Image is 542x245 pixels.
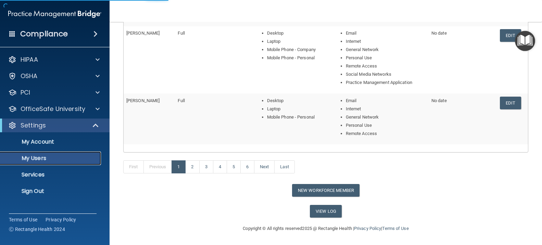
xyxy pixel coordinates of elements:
[346,54,426,62] li: Personal Use
[46,216,76,223] a: Privacy Policy
[201,218,451,240] div: Copyright © All rights reserved 2025 @ Rectangle Health | |
[346,46,426,54] li: General Network
[4,155,98,162] p: My Users
[267,46,327,54] li: Mobile Phone - Company
[8,88,100,97] a: PCI
[346,113,426,121] li: General Network
[382,226,408,231] a: Terms of Use
[267,29,327,37] li: Desktop
[213,160,227,173] a: 4
[4,138,98,145] p: My Account
[21,121,46,130] p: Settings
[8,72,100,80] a: OSHA
[240,160,254,173] a: 6
[431,98,447,103] span: No date
[21,56,38,64] p: HIPAA
[500,29,521,42] a: Edit
[9,226,65,233] span: Ⓒ Rectangle Health 2024
[267,54,327,62] li: Mobile Phone - Personal
[346,105,426,113] li: Internet
[310,205,342,218] a: View Log
[123,160,144,173] a: First
[267,37,327,46] li: Laptop
[20,29,68,39] h4: Compliance
[254,160,275,173] a: Next
[126,30,160,36] span: [PERSON_NAME]
[8,121,99,130] a: Settings
[185,160,199,173] a: 2
[8,105,100,113] a: OfficeSafe University
[172,160,186,173] a: 1
[346,130,426,138] li: Remote Access
[346,37,426,46] li: Internet
[178,98,185,103] span: Full
[21,72,38,80] p: OSHA
[515,31,535,51] button: Open Resource Center
[500,97,521,109] a: Edit
[354,226,381,231] a: Privacy Policy
[346,70,426,78] li: Social Media Networks
[178,30,185,36] span: Full
[4,171,98,178] p: Services
[424,205,534,232] iframe: Drift Widget Chat Controller
[21,105,85,113] p: OfficeSafe University
[143,160,172,173] a: Previous
[267,105,327,113] li: Laptop
[274,160,294,173] a: Last
[126,98,160,103] span: [PERSON_NAME]
[4,188,98,195] p: Sign Out
[21,88,30,97] p: PCI
[227,160,241,173] a: 5
[8,7,101,21] img: PMB logo
[346,97,426,105] li: Email
[199,160,213,173] a: 3
[346,62,426,70] li: Remote Access
[431,30,447,36] span: No date
[346,29,426,37] li: Email
[346,78,426,87] li: Practice Management Application
[346,121,426,130] li: Personal Use
[267,113,327,121] li: Mobile Phone - Personal
[8,56,100,64] a: HIPAA
[267,97,327,105] li: Desktop
[292,184,360,197] button: New Workforce Member
[9,216,37,223] a: Terms of Use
